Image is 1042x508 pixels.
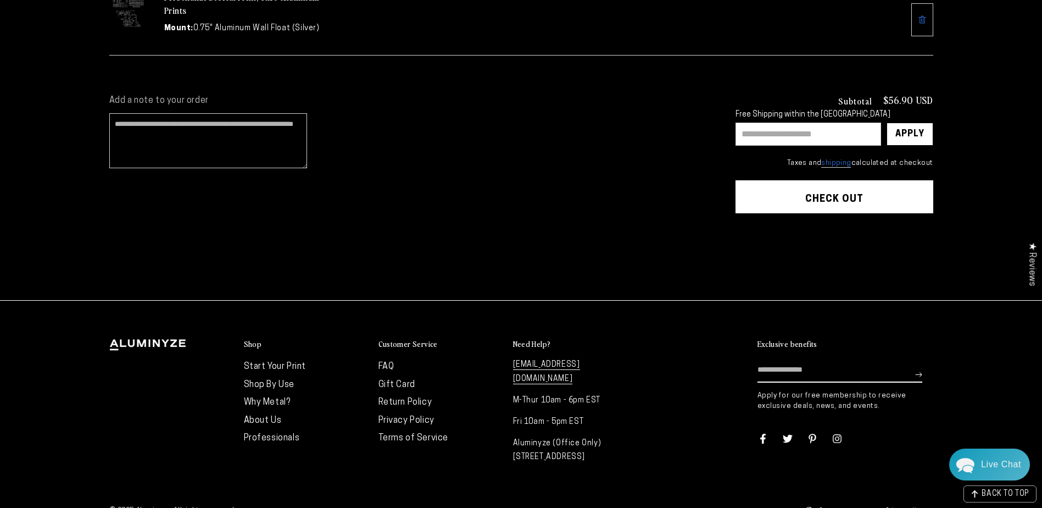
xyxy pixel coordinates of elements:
[757,339,817,349] h2: Exclusive benefits
[378,362,394,371] a: FAQ
[513,339,551,349] h2: Need Help?
[949,449,1030,481] div: Chat widget toggle
[981,449,1021,481] div: Contact Us Directly
[757,391,933,411] p: Apply for our free membership to receive exclusive deals, news, and events.
[735,235,933,259] iframe: PayPal-paypal
[378,434,449,443] a: Terms of Service
[244,339,367,350] summary: Shop
[109,95,714,107] label: Add a note to your order
[982,490,1029,498] span: BACK TO TOP
[244,434,300,443] a: Professionals
[513,394,637,407] p: M-Thur 10am - 6pm EST
[735,180,933,213] button: Check out
[911,3,933,36] a: Remove 8"x10" Rectangle White Glossy Aluminyzed Photo
[513,437,637,464] p: Aluminyze (Office Only) [STREET_ADDRESS]
[513,415,637,429] p: Fri 10am - 5pm EST
[378,339,502,350] summary: Customer Service
[735,158,933,169] small: Taxes and calculated at checkout
[244,362,307,371] a: Start Your Print
[883,95,933,105] p: $56.90 USD
[895,123,924,145] div: Apply
[1021,234,1042,295] div: Click to open Judge.me floating reviews tab
[164,23,194,34] dt: Mount:
[757,339,933,350] summary: Exclusive benefits
[378,416,434,425] a: Privacy Policy
[244,380,295,389] a: Shop By Use
[513,361,580,384] a: [EMAIL_ADDRESS][DOMAIN_NAME]
[821,159,851,168] a: shipping
[915,358,922,391] button: Subscribe
[378,339,438,349] h2: Customer Service
[378,398,432,407] a: Return Policy
[378,380,415,389] a: Gift Card
[244,339,262,349] h2: Shop
[735,111,933,120] div: Free Shipping within the [GEOGRAPHIC_DATA]
[244,416,282,425] a: About Us
[193,23,319,34] dd: 0.75" Aluminum Wall Float (Silver)
[244,398,291,407] a: Why Metal?
[838,96,872,105] h3: Subtotal
[513,339,637,350] summary: Need Help?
